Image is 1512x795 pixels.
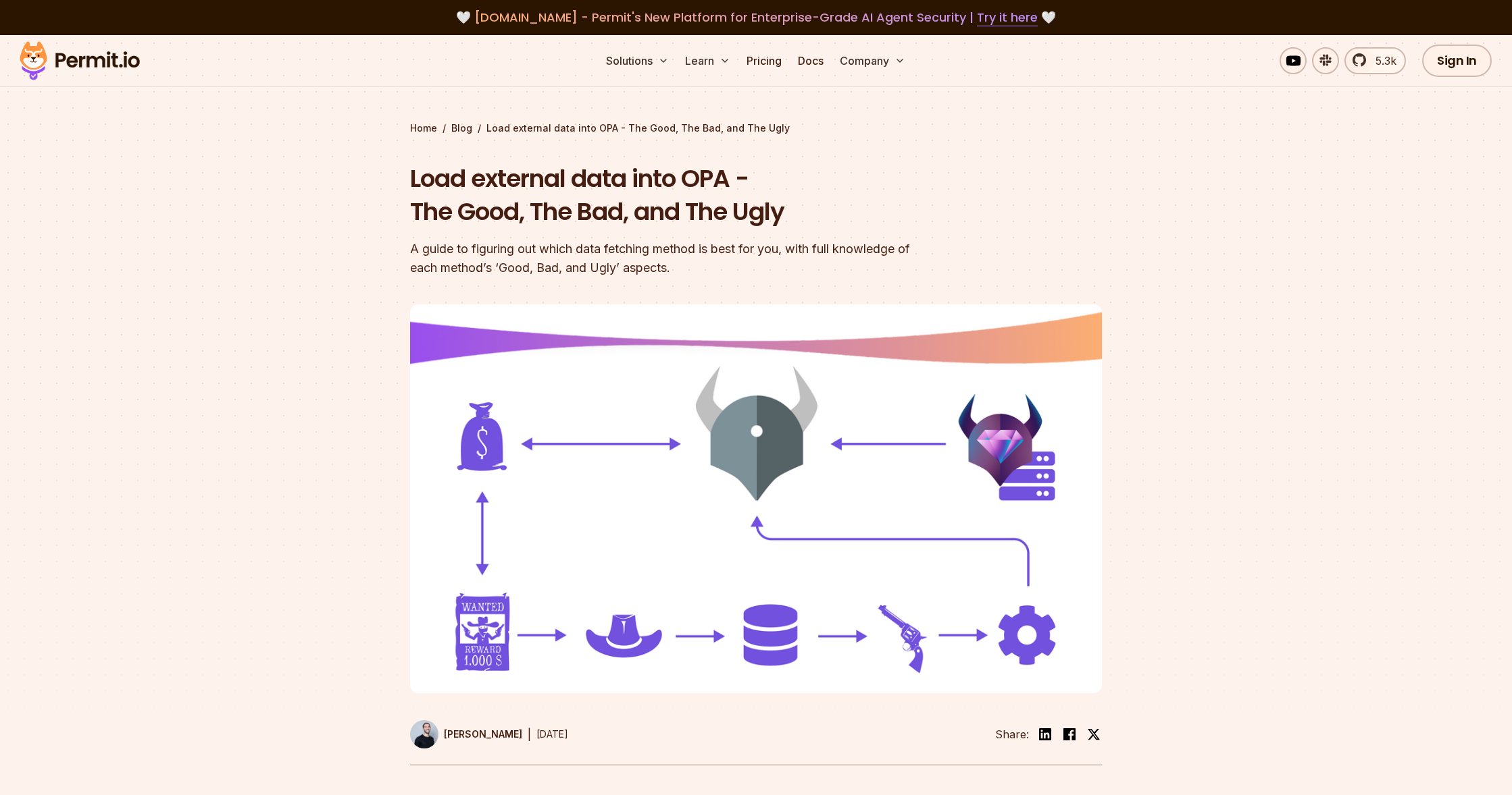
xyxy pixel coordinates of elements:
time: [DATE] [536,728,568,740]
div: A guide to figuring out which data fetching method is best for you, with full knowledge of each m... [410,240,929,277]
p: [PERSON_NAME] [444,728,522,741]
a: Home [410,121,437,135]
a: Sign In [1422,45,1492,77]
img: facebook [1061,726,1078,742]
button: Learn [680,47,736,74]
a: Blog [451,121,472,135]
a: [PERSON_NAME] [410,720,522,748]
a: 5.3k [1344,47,1406,74]
h1: Load external data into OPA - The Good, The Bad, and The Ugly [410,162,929,229]
span: [DOMAIN_NAME] - Permit's New Platform for Enterprise-Grade AI Agent Security | [474,9,1038,26]
img: twitter [1087,728,1101,741]
span: 5.3k [1367,53,1396,69]
div: | [528,726,531,742]
img: linkedin [1037,726,1053,742]
button: Solutions [601,47,674,74]
button: Company [834,47,911,74]
img: Permit logo [14,38,146,84]
img: Load external data into OPA - The Good, The Bad, and The Ugly [410,304,1102,693]
a: Try it here [977,9,1038,26]
a: Docs [792,47,829,74]
img: Oded Ben David [410,720,438,748]
div: / / [410,121,1102,135]
div: 🤍 🤍 [32,8,1480,27]
a: Pricing [741,47,787,74]
li: Share: [995,726,1029,742]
